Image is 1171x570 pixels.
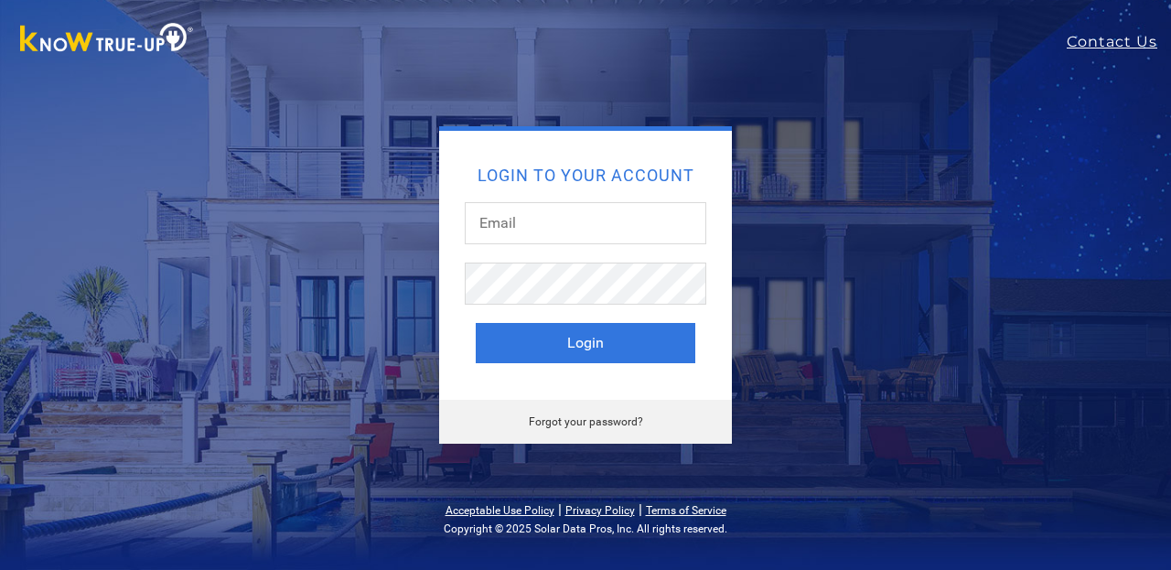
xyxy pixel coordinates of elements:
a: Contact Us [1067,31,1171,53]
img: Know True-Up [11,19,203,60]
h2: Login to your account [476,167,695,184]
a: Terms of Service [646,504,726,517]
span: | [639,500,642,518]
button: Login [476,323,695,363]
input: Email [465,202,706,244]
a: Forgot your password? [529,415,643,428]
a: Privacy Policy [565,504,635,517]
a: Acceptable Use Policy [446,504,554,517]
span: | [558,500,562,518]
